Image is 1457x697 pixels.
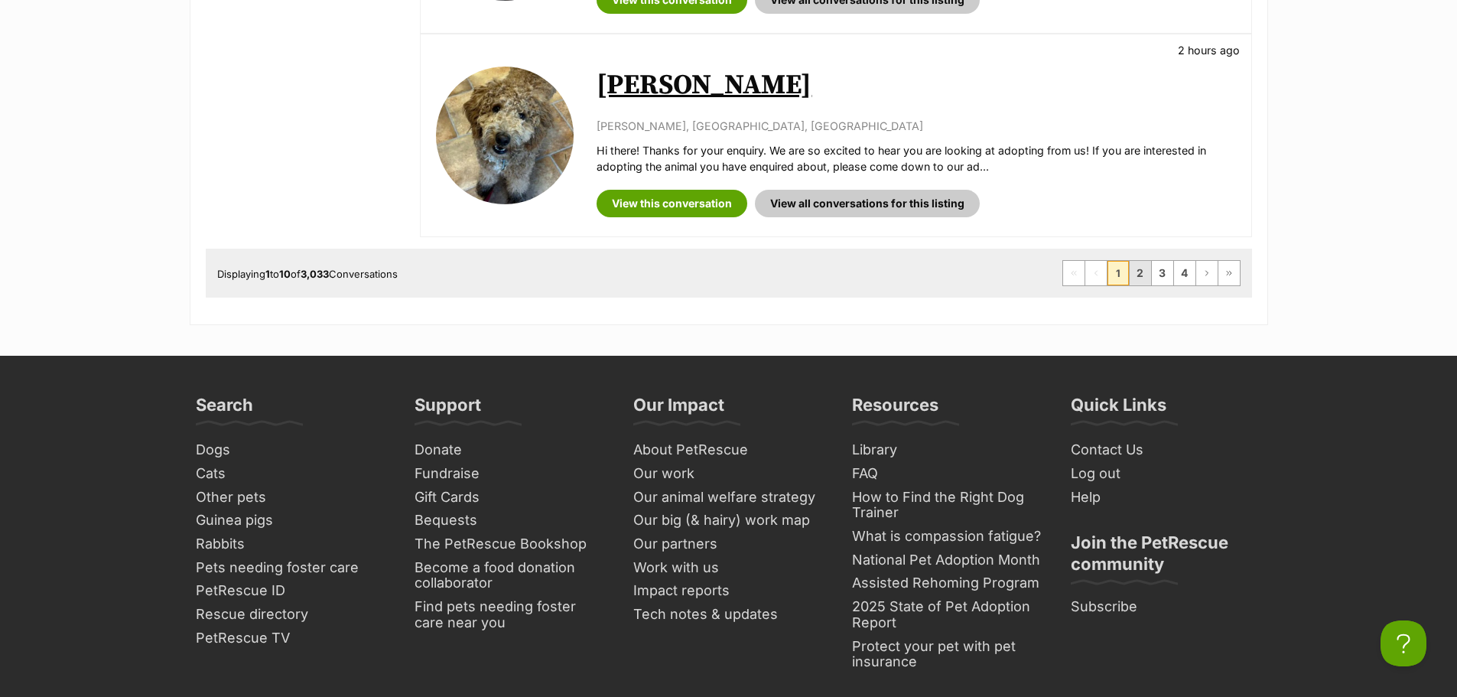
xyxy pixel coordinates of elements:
a: Rabbits [190,533,393,556]
a: How to Find the Right Dog Trainer [846,486,1049,525]
h3: Quick Links [1071,394,1166,425]
a: Cats [190,462,393,486]
a: Gift Cards [408,486,612,510]
a: Assisted Rehoming Program [846,572,1049,595]
h3: Search [196,394,253,425]
a: Dogs [190,438,393,462]
a: Page 4 [1174,261,1195,285]
a: Our big (& hairy) work map [627,509,831,533]
a: Protect your pet with pet insurance [846,635,1049,674]
a: View this conversation [597,190,747,217]
a: The PetRescue Bookshop [408,533,612,556]
a: Library [846,438,1049,462]
h3: Our Impact [633,394,724,425]
a: Our partners [627,533,831,556]
a: Fundraise [408,462,612,486]
a: Page 2 [1130,261,1151,285]
a: About PetRescue [627,438,831,462]
a: Subscribe [1065,595,1268,619]
a: Log out [1065,462,1268,486]
p: 2 hours ago [1178,42,1240,58]
strong: 3,033 [301,268,329,280]
a: Contact Us [1065,438,1268,462]
a: Become a food donation collaborator [408,556,612,595]
nav: Pagination [1062,260,1241,286]
a: Help [1065,486,1268,510]
span: Page 1 [1107,261,1129,285]
a: FAQ [846,462,1049,486]
a: Impact reports [627,579,831,603]
strong: 10 [279,268,291,280]
h3: Support [415,394,481,425]
a: Our work [627,462,831,486]
a: What is compassion fatigue? [846,525,1049,549]
a: Guinea pigs [190,509,393,533]
a: PetRescue TV [190,627,393,650]
strong: 1 [265,268,270,280]
a: 2025 State of Pet Adoption Report [846,595,1049,634]
img: Bailey [436,67,574,204]
a: Find pets needing foster care near you [408,595,612,634]
a: Next page [1196,261,1218,285]
p: [PERSON_NAME], [GEOGRAPHIC_DATA], [GEOGRAPHIC_DATA] [597,118,1235,134]
a: PetRescue ID [190,579,393,603]
a: Page 3 [1152,261,1173,285]
a: Donate [408,438,612,462]
p: Hi there! Thanks for your enquiry. We are so excited to hear you are looking at adopting from us!... [597,142,1235,175]
span: First page [1063,261,1085,285]
a: National Pet Adoption Month [846,549,1049,572]
iframe: Help Scout Beacon - Open [1381,620,1426,666]
a: Last page [1218,261,1240,285]
h3: Join the PetRescue community [1071,532,1262,584]
a: Bequests [408,509,612,533]
span: Previous page [1085,261,1107,285]
a: Work with us [627,556,831,580]
h3: Resources [852,394,938,425]
a: Our animal welfare strategy [627,486,831,510]
a: View all conversations for this listing [755,190,980,217]
span: Displaying to of Conversations [217,268,398,280]
a: Tech notes & updates [627,603,831,627]
a: Other pets [190,486,393,510]
a: [PERSON_NAME] [597,68,811,103]
a: Rescue directory [190,603,393,627]
a: Pets needing foster care [190,556,393,580]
